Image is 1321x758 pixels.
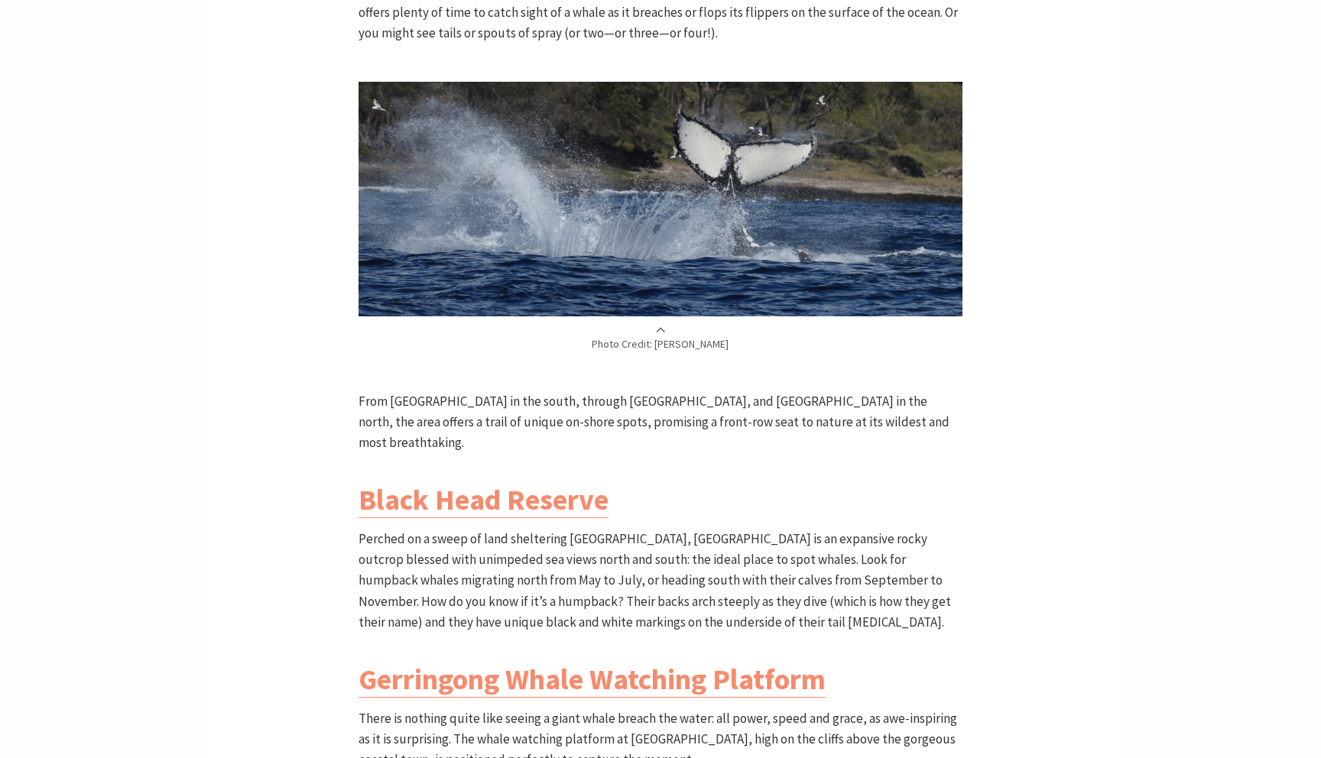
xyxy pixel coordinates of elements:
[359,661,826,698] a: Gerringong Whale Watching Platform
[359,481,609,518] a: Black Head Reserve
[359,324,962,352] p: Photo Credit: [PERSON_NAME]
[359,529,962,633] p: Perched on a sweep of land sheltering [GEOGRAPHIC_DATA], [GEOGRAPHIC_DATA] is an expansive rocky ...
[359,82,962,317] img: Whale watching Kiama
[359,391,962,454] p: From [GEOGRAPHIC_DATA] in the south, through [GEOGRAPHIC_DATA], and [GEOGRAPHIC_DATA] in the nort...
